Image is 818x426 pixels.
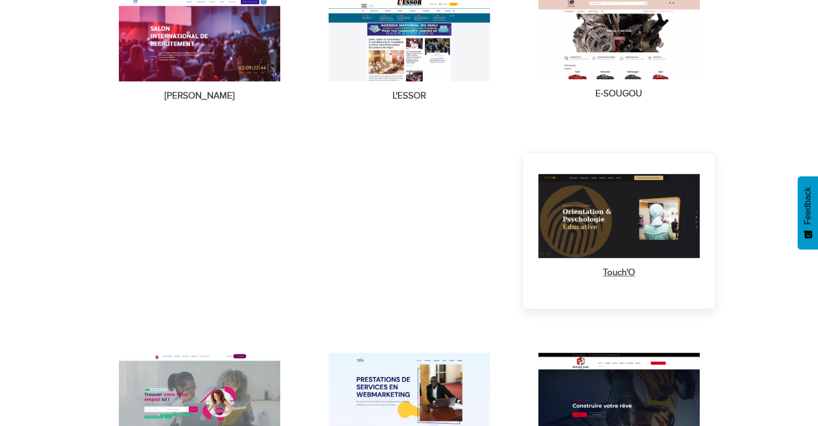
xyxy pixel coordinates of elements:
[803,187,813,225] span: Feedback
[798,176,818,249] button: Feedback - Afficher l’enquête
[324,34,495,102] a: L'ESSOR
[534,87,705,100] div: E-SOUGOU
[324,89,495,102] div: L'ESSOR
[534,33,705,100] a: E-SOUGOU
[114,34,285,102] a: [PERSON_NAME]
[538,174,700,258] img: Touch'O
[534,266,705,279] div: Touch'O
[764,372,805,413] iframe: Drift Widget Chat Controller
[114,89,285,102] div: [PERSON_NAME]
[534,211,705,279] a: Touch'O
